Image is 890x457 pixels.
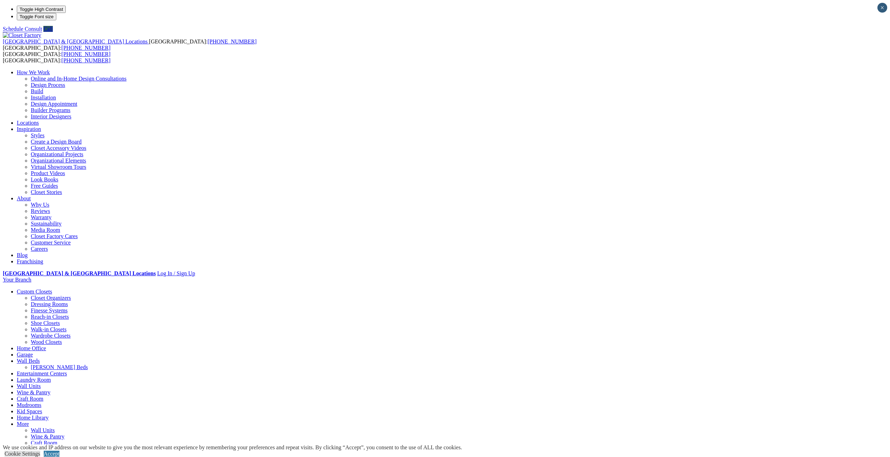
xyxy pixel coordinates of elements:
[31,427,55,433] a: Wall Units
[17,371,67,376] a: Entertainment Centers
[31,214,51,220] a: Warranty
[17,389,50,395] a: Wine & Pantry
[31,314,69,320] a: Reach-in Closets
[62,45,111,51] a: [PHONE_NUMBER]
[3,32,41,39] img: Closet Factory
[3,270,156,276] a: [GEOGRAPHIC_DATA] & [GEOGRAPHIC_DATA] Locations
[31,145,86,151] a: Closet Accessory Videos
[17,258,43,264] a: Franchising
[17,352,33,358] a: Garage
[31,176,58,182] a: Look Books
[31,320,60,326] a: Shoe Closets
[17,13,56,20] button: Toggle Font size
[31,246,48,252] a: Careers
[31,295,71,301] a: Closet Organizers
[157,270,195,276] a: Log In / Sign Up
[31,333,71,339] a: Wardrobe Closets
[31,307,67,313] a: Finesse Systems
[31,76,127,82] a: Online and In-Home Design Consultations
[17,6,66,13] button: Toggle High Contrast
[17,252,28,258] a: Blog
[31,364,88,370] a: [PERSON_NAME] Beds
[3,39,257,51] span: [GEOGRAPHIC_DATA]: [GEOGRAPHIC_DATA]:
[17,377,51,383] a: Laundry Room
[62,57,111,63] a: [PHONE_NUMBER]
[17,421,29,427] a: More menu text will display only on big screen
[17,415,49,421] a: Home Library
[31,208,50,214] a: Reviews
[17,126,41,132] a: Inspiration
[17,345,46,351] a: Home Office
[17,69,50,75] a: How We Work
[20,7,63,12] span: Toggle High Contrast
[43,26,53,32] a: Call
[31,434,64,439] a: Wine & Pantry
[17,383,41,389] a: Wall Units
[31,339,62,345] a: Wood Closets
[31,88,43,94] a: Build
[3,39,149,44] a: [GEOGRAPHIC_DATA] & [GEOGRAPHIC_DATA] Locations
[31,158,86,164] a: Organizational Elements
[17,408,42,414] a: Kid Spaces
[17,396,43,402] a: Craft Room
[17,402,41,408] a: Mudrooms
[31,132,44,138] a: Styles
[44,451,59,457] a: Accept
[31,227,60,233] a: Media Room
[31,113,71,119] a: Interior Designers
[31,202,49,208] a: Why Us
[31,101,77,107] a: Design Appointment
[17,289,52,295] a: Custom Closets
[62,51,111,57] a: [PHONE_NUMBER]
[31,139,81,145] a: Create a Design Board
[17,120,39,126] a: Locations
[31,82,65,88] a: Design Process
[31,221,62,227] a: Sustainability
[31,170,65,176] a: Product Videos
[31,151,83,157] a: Organizational Projects
[20,14,54,19] span: Toggle Font size
[31,107,70,113] a: Builder Programs
[31,95,56,101] a: Installation
[207,39,256,44] a: [PHONE_NUMBER]
[3,51,111,63] span: [GEOGRAPHIC_DATA]: [GEOGRAPHIC_DATA]:
[17,195,31,201] a: About
[3,39,148,44] span: [GEOGRAPHIC_DATA] & [GEOGRAPHIC_DATA] Locations
[31,326,66,332] a: Walk-in Closets
[31,164,86,170] a: Virtual Showroom Tours
[3,26,42,32] a: Schedule Consult
[3,277,31,283] a: Your Branch
[17,358,40,364] a: Wall Beds
[31,189,62,195] a: Closet Stories
[31,233,78,239] a: Closet Factory Cares
[31,240,71,245] a: Customer Service
[31,183,58,189] a: Free Guides
[3,444,462,451] div: We use cookies and IP address on our website to give you the most relevant experience by remember...
[877,3,887,13] button: Close
[31,301,68,307] a: Dressing Rooms
[31,440,57,446] a: Craft Room
[5,451,40,457] a: Cookie Settings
